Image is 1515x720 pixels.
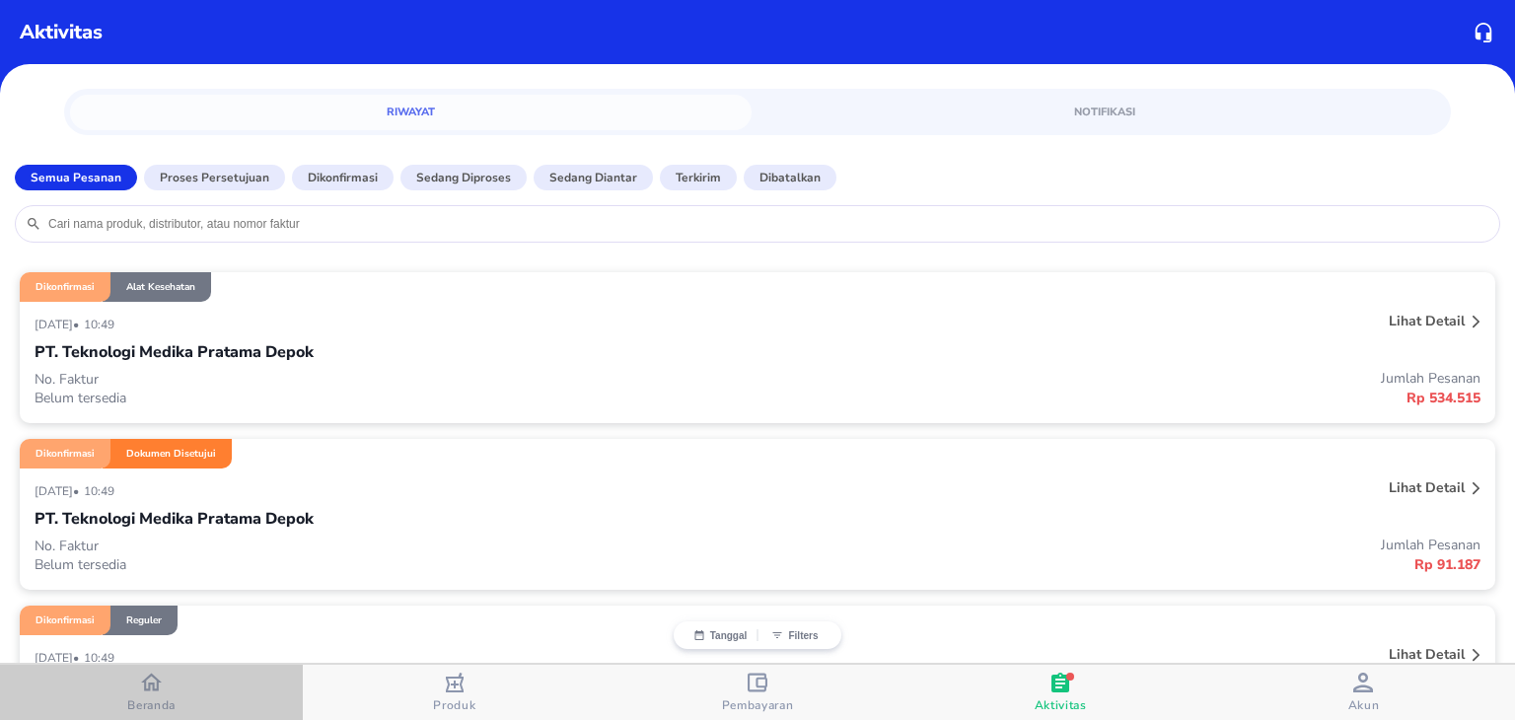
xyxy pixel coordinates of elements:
p: Sedang diantar [549,169,637,186]
input: Cari nama produk, distributor, atau nomor faktur [46,216,1489,232]
p: Dikonfirmasi [36,280,95,294]
p: Rp 91.187 [757,554,1480,575]
p: 10:49 [84,317,119,332]
p: Belum tersedia [35,389,757,407]
button: Aktivitas [909,665,1212,720]
button: Dibatalkan [744,165,836,190]
p: Belum tersedia [35,555,757,574]
button: Terkirim [660,165,737,190]
p: Alat Kesehatan [126,280,195,294]
p: Terkirim [676,169,721,186]
a: Notifikasi [763,95,1445,130]
p: [DATE] • [35,317,84,332]
div: simple tabs [64,89,1451,130]
button: Pembayaran [606,665,908,720]
span: Produk [433,697,475,713]
button: Sedang diproses [400,165,527,190]
p: Jumlah Pesanan [757,536,1480,554]
p: PT. Teknologi Medika Pratama Depok [35,507,314,531]
p: Dibatalkan [759,169,821,186]
p: No. Faktur [35,537,757,555]
p: PT. Teknologi Medika Pratama Depok [35,340,314,364]
button: Proses Persetujuan [144,165,285,190]
p: [DATE] • [35,483,84,499]
p: Dikonfirmasi [36,613,95,627]
p: [DATE] • [35,650,84,666]
p: Lihat detail [1389,312,1465,330]
span: Beranda [127,697,176,713]
p: Dokumen Disetujui [126,447,216,461]
button: Semua Pesanan [15,165,137,190]
p: 10:49 [84,650,119,666]
p: Rp 534.515 [757,388,1480,408]
span: Pembayaran [722,697,794,713]
button: Filters [757,629,831,641]
p: Aktivitas [20,18,103,47]
p: Reguler [126,613,162,627]
button: Dikonfirmasi [292,165,394,190]
p: 10:49 [84,483,119,499]
p: Lihat detail [1389,645,1465,664]
p: Semua Pesanan [31,169,121,186]
span: Riwayat [82,103,740,121]
span: Notifikasi [775,103,1433,121]
p: Jumlah Pesanan [757,369,1480,388]
p: Sedang diproses [416,169,511,186]
p: Dikonfirmasi [36,447,95,461]
p: Dikonfirmasi [308,169,378,186]
button: Akun [1212,665,1515,720]
button: Tanggal [684,629,757,641]
p: No. Faktur [35,370,757,389]
button: Sedang diantar [534,165,653,190]
p: Proses Persetujuan [160,169,269,186]
p: Lihat detail [1389,478,1465,497]
button: Produk [303,665,606,720]
span: Akun [1348,697,1380,713]
a: Riwayat [70,95,752,130]
span: Aktivitas [1035,697,1087,713]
